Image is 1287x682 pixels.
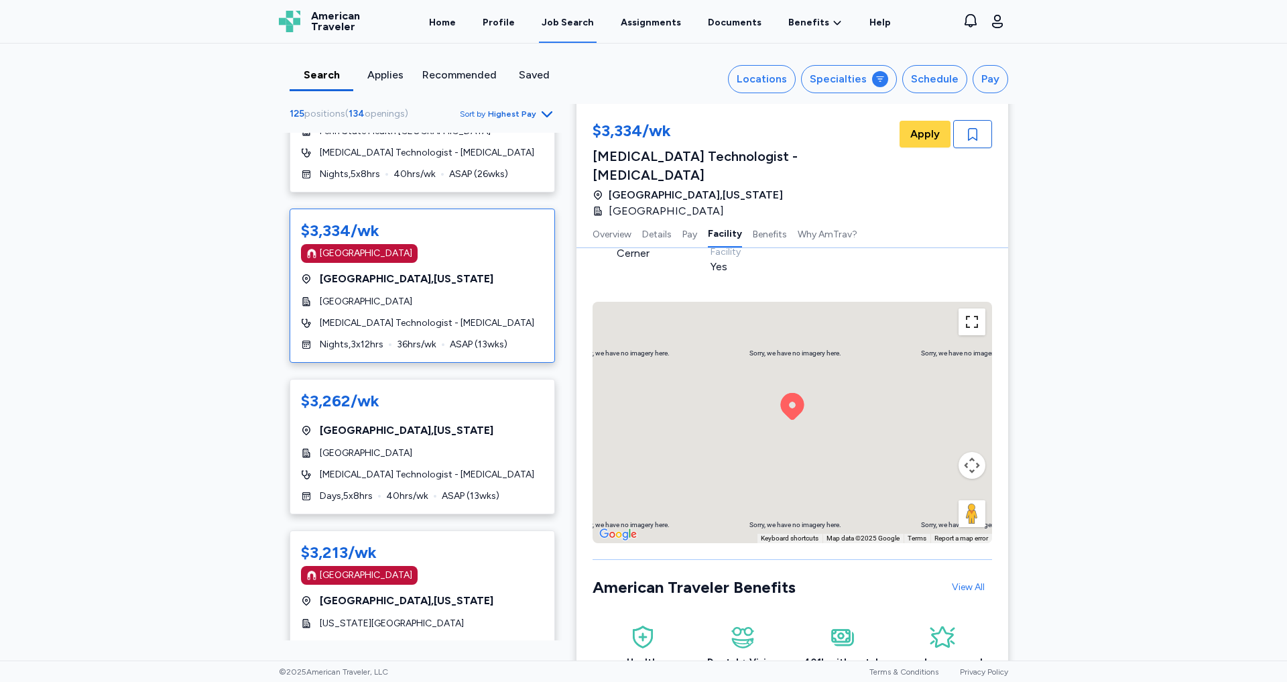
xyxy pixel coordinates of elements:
[973,65,1008,93] button: Pay
[320,317,534,330] span: [MEDICAL_DATA] Technologist - [MEDICAL_DATA]
[539,1,597,43] a: Job Search
[349,108,365,119] span: 134
[911,71,959,87] div: Schedule
[593,577,796,597] span: American Traveler Benefits
[449,168,508,181] span: ASAP ( 26 wks)
[320,422,493,439] span: [GEOGRAPHIC_DATA] , [US_STATE]
[320,247,412,260] div: [GEOGRAPHIC_DATA]
[810,71,867,87] div: Specialties
[365,108,405,119] span: openings
[908,534,926,542] a: Terms
[320,271,493,287] span: [GEOGRAPHIC_DATA] , [US_STATE]
[617,245,678,262] div: Cerner
[304,108,345,119] span: positions
[320,146,534,160] span: [MEDICAL_DATA] Technologist - [MEDICAL_DATA]
[393,168,436,181] span: 40 hrs/wk
[934,534,988,542] a: Report a map error
[320,593,493,609] span: [GEOGRAPHIC_DATA] , [US_STATE]
[542,16,594,30] div: Job Search
[279,667,388,677] span: © 2025 American Traveler, LLC
[290,107,414,121] div: ( )
[488,109,536,119] span: Highest Pay
[301,220,379,241] div: $3,334/wk
[460,106,555,122] button: Sort byHighest Pay
[320,490,373,503] span: Days , 5 x 8 hrs
[753,219,787,247] button: Benefits
[959,452,985,479] button: Map camera controls
[301,542,377,563] div: $3,213/wk
[320,447,412,460] span: [GEOGRAPHIC_DATA]
[944,575,992,600] a: View All
[295,67,348,83] div: Search
[301,390,379,412] div: $3,262/wk
[359,67,412,83] div: Applies
[804,656,881,669] div: 401k with match
[596,526,640,543] a: Open this area in Google Maps (opens a new window)
[386,490,428,503] span: 40 hrs/wk
[320,569,412,582] div: [GEOGRAPHIC_DATA]
[910,126,940,142] span: Apply
[422,67,497,83] div: Recommended
[902,65,967,93] button: Schedule
[959,308,985,335] button: Toggle fullscreen view
[761,534,818,543] button: Keyboard shortcuts
[711,259,772,275] div: Yes
[507,67,560,83] div: Saved
[320,295,412,308] span: [GEOGRAPHIC_DATA]
[959,500,985,527] button: Drag Pegman onto the map to open Street View
[788,16,843,30] a: Benefits
[593,120,897,144] div: $3,334/wk
[320,617,464,630] span: [US_STATE][GEOGRAPHIC_DATA]
[627,656,658,669] div: Health
[609,187,783,203] span: [GEOGRAPHIC_DATA] , [US_STATE]
[320,468,534,481] span: [MEDICAL_DATA] Technologist - [MEDICAL_DATA]
[593,219,631,247] button: Overview
[981,71,999,87] div: Pay
[460,109,485,119] span: Sort by
[960,667,1008,677] a: Privacy Policy
[290,108,304,119] span: 125
[798,219,857,247] button: Why AmTrav?
[596,526,640,543] img: Google
[279,11,300,32] img: Logo
[900,121,951,148] button: Apply
[397,338,436,351] span: 36 hrs/wk
[320,168,380,181] span: Nights , 5 x 8 hrs
[450,338,507,351] span: ASAP ( 13 wks)
[609,203,724,219] span: [GEOGRAPHIC_DATA]
[682,219,697,247] button: Pay
[902,656,983,669] div: ...and many more!
[869,667,938,677] a: Terms & Conditions
[788,16,829,30] span: Benefits
[728,65,796,93] button: Locations
[320,338,383,351] span: Nights , 3 x 12 hrs
[737,71,787,87] div: Locations
[642,219,672,247] button: Details
[826,534,900,542] span: Map data ©2025 Google
[707,656,778,669] div: Dental + Vision
[801,65,897,93] button: Specialties
[708,219,742,247] button: Facility
[593,147,897,184] div: [MEDICAL_DATA] Technologist - [MEDICAL_DATA]
[320,638,534,652] span: [MEDICAL_DATA] Technologist - [MEDICAL_DATA]
[311,11,360,32] span: American Traveler
[442,490,499,503] span: ASAP ( 13 wks)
